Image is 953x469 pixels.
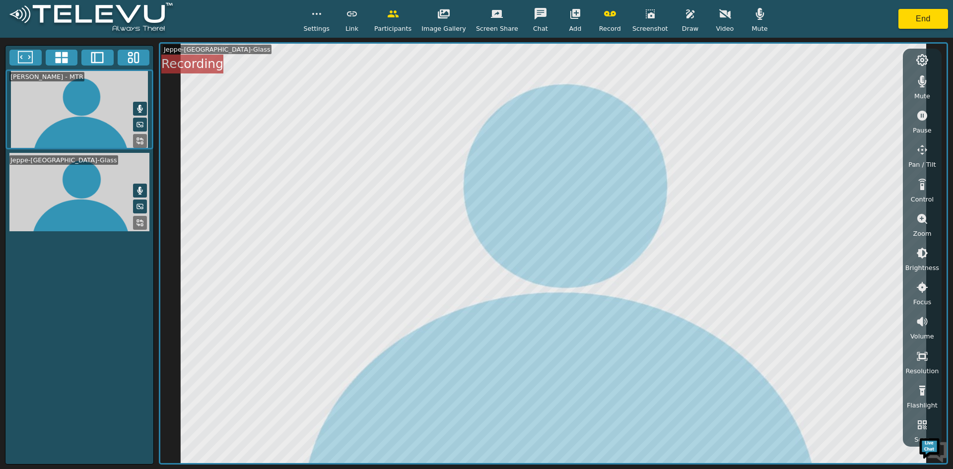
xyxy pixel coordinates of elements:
[303,24,330,33] span: Settings
[751,24,767,33] span: Mute
[133,118,147,132] button: Picture in Picture
[133,200,147,213] button: Picture in Picture
[5,271,189,306] textarea: Type your message and hit 'Enter'
[910,332,934,341] span: Volume
[918,434,948,464] img: Chat Widget
[118,50,150,66] button: Three Window Medium
[81,50,114,66] button: Two Window Medium
[476,24,518,33] span: Screen Share
[133,102,147,116] button: Mute
[533,24,548,33] span: Chat
[911,195,934,204] span: Control
[913,297,932,307] span: Focus
[632,24,668,33] span: Screenshot
[682,24,698,33] span: Draw
[163,45,272,54] div: Jeppe-[GEOGRAPHIC_DATA]-Glass
[133,184,147,198] button: Mute
[17,46,42,71] img: d_736959983_company_1615157101543_736959983
[908,160,936,169] span: Pan / Tilt
[374,24,411,33] span: Participants
[905,366,939,376] span: Resolution
[133,216,147,230] button: Replace Feed
[914,435,930,444] span: Scan
[569,24,582,33] span: Add
[52,52,167,65] div: Chat with us now
[345,24,358,33] span: Link
[913,126,932,135] span: Pause
[9,72,84,81] div: [PERSON_NAME] - MTR
[163,5,187,29] div: Minimize live chat window
[421,24,466,33] span: Image Gallery
[914,91,930,101] span: Mute
[599,24,621,33] span: Record
[898,9,948,29] button: End
[716,24,734,33] span: Video
[133,134,147,148] button: Replace Feed
[9,50,42,66] button: Fullscreen
[161,55,223,73] div: Recording
[907,401,938,410] span: Flashlight
[905,263,939,272] span: Brightness
[58,125,137,225] span: We're online!
[913,229,931,238] span: Zoom
[9,155,118,165] div: Jeppe-[GEOGRAPHIC_DATA]-Glass
[46,50,78,66] button: 4x4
